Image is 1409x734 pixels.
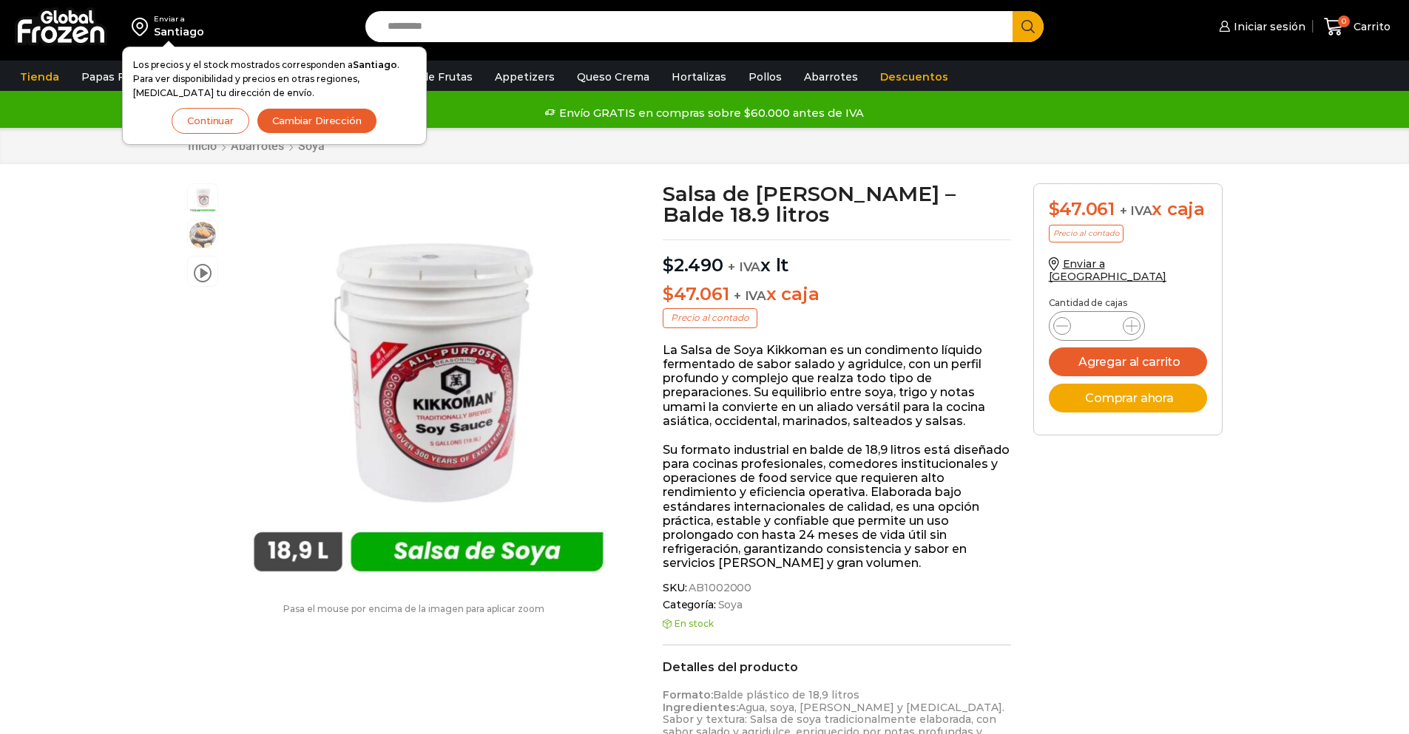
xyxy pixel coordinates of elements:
a: 0 Carrito [1320,10,1394,44]
a: Papas Fritas [74,63,156,91]
a: Appetizers [487,63,562,91]
bdi: 47.061 [663,283,729,305]
div: 1 / 3 [226,183,632,589]
p: Cantidad de cajas [1049,298,1207,308]
a: Enviar a [GEOGRAPHIC_DATA] [1049,257,1167,283]
button: Cambiar Dirección [257,108,377,134]
p: x lt [663,239,1011,276]
div: Enviar a [154,14,204,24]
span: + IVA [1120,203,1152,218]
span: + IVA [734,288,766,303]
p: En stock [663,619,1011,629]
strong: Santiago [353,59,397,70]
span: + IVA [728,259,760,274]
bdi: 47.061 [1049,198,1115,220]
span: salsa de soya kikkoman [188,184,217,214]
p: Precio al contado [663,308,757,327]
span: $ [663,254,674,276]
a: Queso Crema [570,63,657,91]
strong: Formato: [663,688,713,701]
button: Comprar ahora [1049,384,1207,412]
span: Carrito [1350,19,1391,34]
a: Abarrotes [230,139,285,153]
a: Tienda [13,63,67,91]
button: Search button [1013,11,1044,42]
strong: Ingredientes: [663,701,738,714]
span: Iniciar sesión [1230,19,1305,34]
a: Descuentos [873,63,956,91]
img: address-field-icon.svg [132,14,154,39]
button: Agregar al carrito [1049,347,1207,376]
nav: Breadcrumb [187,139,325,153]
a: Soya [297,139,325,153]
input: Product quantity [1083,316,1111,336]
div: x caja [1049,199,1207,220]
img: salsa de soya kikkoman [226,183,632,589]
a: Pollos [741,63,789,91]
span: $ [1049,198,1060,220]
p: x caja [663,284,1011,305]
span: Categoría: [663,599,1011,611]
a: Iniciar sesión [1215,12,1305,41]
span: SKU: [663,582,1011,594]
span: 0 [1338,16,1350,27]
p: Precio al contado [1049,225,1124,242]
a: Hortalizas [664,63,734,91]
h2: Detalles del producto [663,660,1011,674]
p: Los precios y el stock mostrados corresponden a . Para ver disponibilidad y precios en otras regi... [133,58,416,101]
div: Santiago [154,24,204,39]
p: La Salsa de Soya Kikkoman es un condimento líquido fermentado de sabor salado y agridulce, con un... [663,343,1011,428]
a: Abarrotes [797,63,865,91]
bdi: 2.490 [663,254,723,276]
span: salsa soya [188,220,217,250]
a: Inicio [187,139,217,153]
a: Soya [716,599,743,611]
a: Pulpa de Frutas [380,63,480,91]
span: $ [663,283,674,305]
p: Su formato industrial en balde de 18,9 litros está diseñado para cocinas profesionales, comedores... [663,443,1011,571]
span: AB1002000 [686,582,751,594]
h1: Salsa de [PERSON_NAME] – Balde 18.9 litros [663,183,1011,225]
button: Continuar [172,108,249,134]
p: Pasa el mouse por encima de la imagen para aplicar zoom [187,604,641,614]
